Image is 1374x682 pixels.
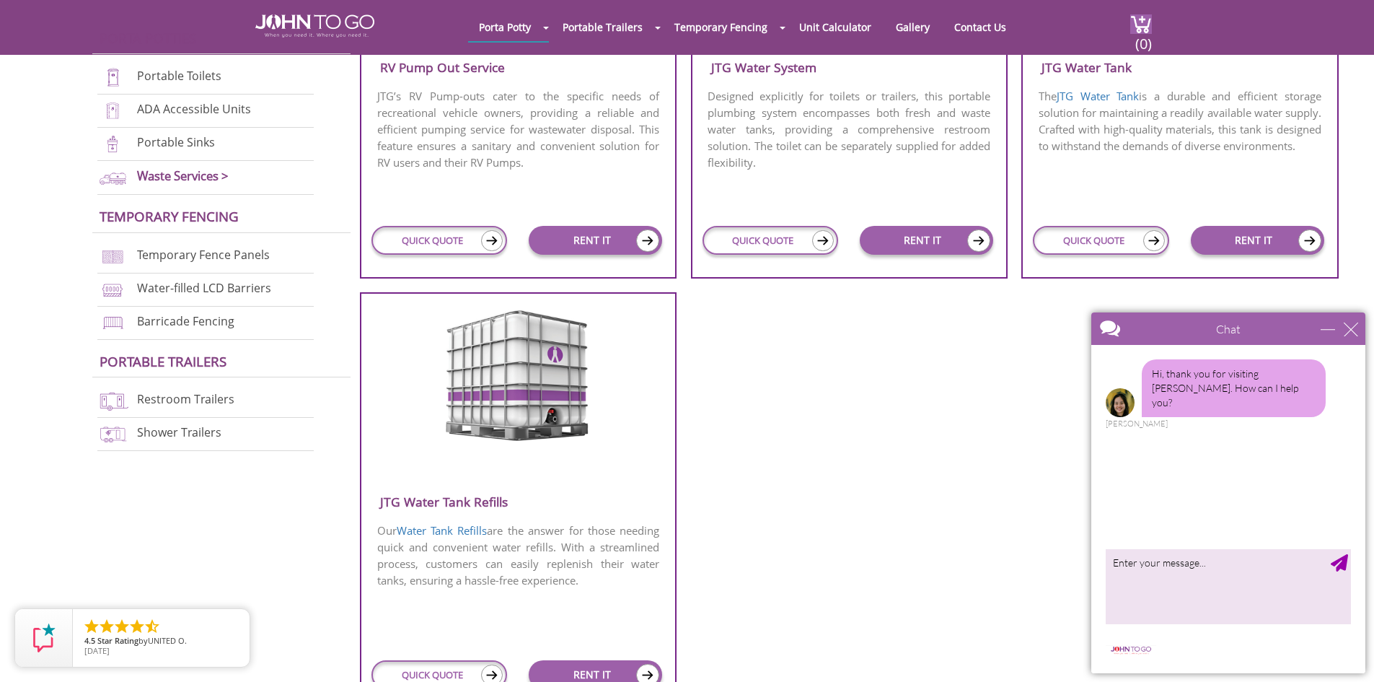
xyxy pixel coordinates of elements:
img: portable-toilets-new.png [97,68,128,87]
a: Portable trailers [100,352,226,370]
a: Water Tank Refills [397,523,488,538]
a: Portable Trailers [552,13,653,41]
img: icon [967,229,990,252]
a: JTG Water Tank [1057,89,1139,103]
a: RENT IT [529,226,662,255]
span: by [84,637,238,647]
a: QUICK QUOTE [371,226,507,255]
span: Star Rating [97,635,138,646]
iframe: Live Chat Box [1083,304,1374,682]
p: The is a durable and efficient storage solution for maintaining a readily available water supply.... [1023,87,1336,156]
img: cart a [1130,14,1152,34]
img: chan-link-fencing-new.png [97,247,128,266]
img: ADA-units-new.png [97,101,128,121]
a: Porta Potty [468,13,542,41]
p: Our are the answer for those needing quick and convenient water refills. With a streamlined proce... [361,521,675,590]
img: portable-sinks-new.png [97,134,128,154]
img: Review Rating [30,624,58,652]
img: icon [1298,229,1321,252]
img: icon [636,229,659,252]
img: barricade-fencing-icon-new.png [97,313,128,333]
a: ADA Accessible Units [137,102,251,118]
h3: RV Pump Out Service [361,56,675,79]
a: QUICK QUOTE [1033,226,1168,255]
h3: JTG Water System [692,56,1006,79]
a: Contact Us [943,13,1017,41]
li:  [144,618,161,635]
img: water-tank-refills.png.webp [440,304,596,442]
li:  [113,618,131,635]
img: waste-services-new.png [97,168,128,188]
h3: JTG Water Tank Refills [361,490,675,514]
span: 4.5 [84,635,95,646]
img: icon [812,230,834,251]
a: Portable Toilets [137,69,221,84]
img: shower-trailers-new.png [97,424,128,444]
a: Gallery [885,13,941,41]
a: Temporary Fencing [100,207,239,225]
a: Portable Sinks [137,135,215,151]
img: restroom-trailers-new.png [97,391,128,411]
img: water-filled%20barriers-new.png [97,280,128,300]
a: RENT IT [860,226,993,255]
p: JTG’s RV Pump-outs cater to the specific needs of recreational vehicle owners, providing a reliab... [361,87,675,172]
a: QUICK QUOTE [703,226,838,255]
a: Temporary Fence Panels [137,247,270,263]
a: Waste Services > [137,167,229,184]
li:  [83,618,100,635]
a: Barricade Fencing [137,313,234,329]
p: Designed explicitly for toilets or trailers, this portable plumbing system encompasses both fresh... [692,87,1006,172]
a: Water-filled LCD Barriers [137,280,271,296]
span: [DATE] [84,645,110,656]
h3: JTG Water Tank [1023,56,1336,79]
a: Unit Calculator [788,13,882,41]
img: icon [1143,230,1165,251]
a: Porta Potties [100,29,196,47]
a: Shower Trailers [137,424,221,440]
a: RENT IT [1191,226,1324,255]
li:  [98,618,115,635]
a: Restroom Trailers [137,391,234,407]
img: icon [481,230,503,251]
span: UNITED O. [148,635,187,646]
img: JOHN to go [255,14,374,38]
span: (0) [1135,22,1152,53]
a: Temporary Fencing [664,13,778,41]
li:  [128,618,146,635]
